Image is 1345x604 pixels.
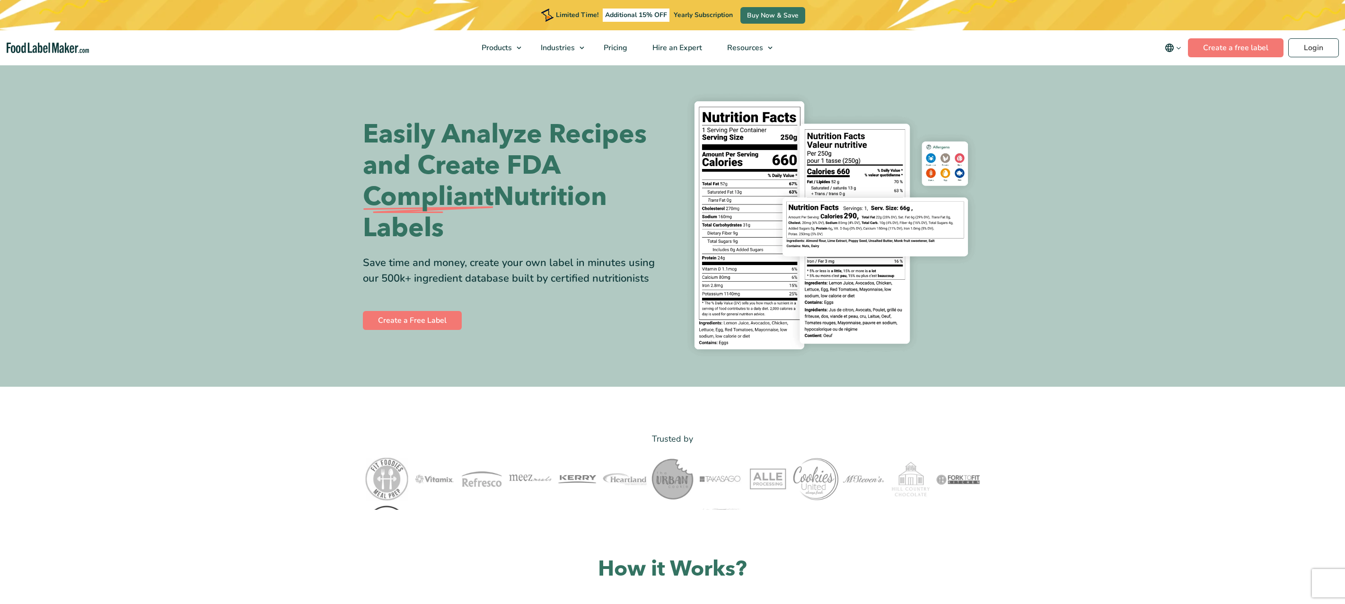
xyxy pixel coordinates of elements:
[724,43,764,53] span: Resources
[1288,38,1339,57] a: Login
[1188,38,1283,57] a: Create a free label
[603,9,669,22] span: Additional 15% OFF
[556,10,598,19] span: Limited Time!
[363,119,666,244] h1: Easily Analyze Recipes and Create FDA Nutrition Labels
[740,7,805,24] a: Buy Now & Save
[601,43,628,53] span: Pricing
[469,30,526,65] a: Products
[528,30,589,65] a: Industries
[479,43,513,53] span: Products
[363,311,462,330] a: Create a Free Label
[650,43,703,53] span: Hire an Expert
[591,30,638,65] a: Pricing
[538,43,576,53] span: Industries
[640,30,712,65] a: Hire an Expert
[363,555,983,583] h2: How it Works?
[674,10,733,19] span: Yearly Subscription
[715,30,777,65] a: Resources
[363,432,983,446] p: Trusted by
[363,255,666,286] div: Save time and money, create your own label in minutes using our 500k+ ingredient database built b...
[363,181,493,213] span: Compliant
